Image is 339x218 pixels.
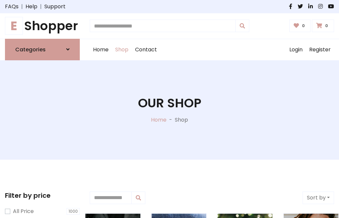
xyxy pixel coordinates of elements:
[112,39,132,60] a: Shop
[306,39,334,60] a: Register
[15,46,46,53] h6: Categories
[312,20,334,32] a: 0
[151,116,167,124] a: Home
[286,39,306,60] a: Login
[44,3,66,11] a: Support
[19,3,25,11] span: |
[167,116,175,124] p: -
[5,3,19,11] a: FAQs
[5,17,23,35] span: E
[5,19,80,33] h1: Shopper
[90,39,112,60] a: Home
[67,208,80,215] span: 1000
[175,116,188,124] p: Shop
[5,19,80,33] a: EShopper
[5,191,80,199] h5: Filter by price
[5,39,80,60] a: Categories
[300,23,307,29] span: 0
[323,23,330,29] span: 0
[138,96,201,111] h1: Our Shop
[132,39,160,60] a: Contact
[25,3,37,11] a: Help
[303,191,334,204] button: Sort by
[37,3,44,11] span: |
[13,207,34,215] label: All Price
[289,20,311,32] a: 0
